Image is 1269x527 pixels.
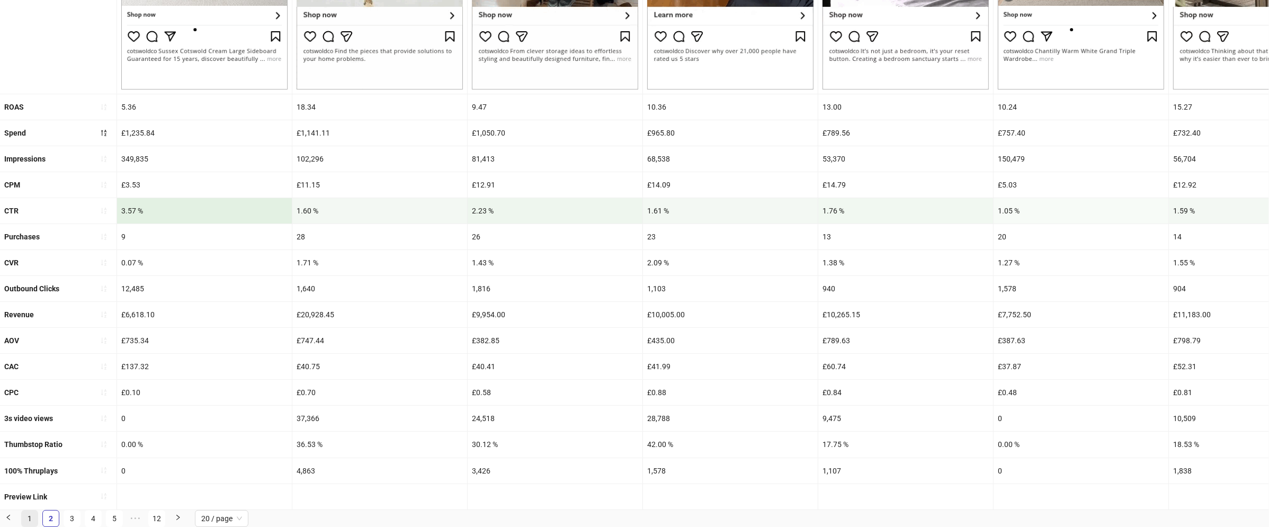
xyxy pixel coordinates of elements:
[468,250,642,275] div: 1.43 %
[117,302,292,327] div: £6,618.10
[643,224,818,249] div: 23
[4,310,34,319] b: Revenue
[468,224,642,249] div: 26
[64,511,80,526] a: 3
[100,103,108,111] span: sort-ascending
[994,432,1168,457] div: 0.00 %
[994,302,1168,327] div: £7,752.50
[292,354,467,379] div: £40.75
[100,467,108,474] span: sort-ascending
[100,415,108,422] span: sort-ascending
[994,458,1168,484] div: 0
[292,250,467,275] div: 1.71 %
[64,510,81,527] li: 3
[4,233,40,241] b: Purchases
[117,172,292,198] div: £3.53
[100,389,108,396] span: sort-ascending
[4,181,20,189] b: CPM
[117,146,292,172] div: 349,835
[292,328,467,353] div: £747.44
[127,510,144,527] li: Next 5 Pages
[292,120,467,146] div: £1,141.11
[85,511,101,526] a: 4
[468,406,642,431] div: 24,518
[818,380,993,405] div: £0.84
[468,172,642,198] div: £12.91
[292,146,467,172] div: 102,296
[169,510,186,527] button: right
[468,302,642,327] div: £9,954.00
[100,311,108,318] span: sort-ascending
[468,276,642,301] div: 1,816
[42,510,59,527] li: 2
[117,406,292,431] div: 0
[43,511,59,526] a: 2
[100,363,108,370] span: sort-ascending
[22,511,38,526] a: 1
[643,380,818,405] div: £0.88
[85,510,102,527] li: 4
[292,432,467,457] div: 36.53 %
[994,198,1168,224] div: 1.05 %
[117,354,292,379] div: £137.32
[818,198,993,224] div: 1.76 %
[994,94,1168,120] div: 10.24
[4,414,53,423] b: 3s video views
[468,328,642,353] div: £382.85
[468,120,642,146] div: £1,050.70
[818,458,993,484] div: 1,107
[100,181,108,189] span: sort-ascending
[292,172,467,198] div: £11.15
[4,388,19,397] b: CPC
[292,458,467,484] div: 4,863
[117,380,292,405] div: £0.10
[643,406,818,431] div: 28,788
[100,337,108,344] span: sort-ascending
[818,276,993,301] div: 940
[117,276,292,301] div: 12,485
[4,336,19,345] b: AOV
[994,276,1168,301] div: 1,578
[994,250,1168,275] div: 1.27 %
[100,233,108,240] span: sort-ascending
[994,328,1168,353] div: £387.63
[4,467,58,475] b: 100% Thruplays
[994,406,1168,431] div: 0
[643,250,818,275] div: 2.09 %
[818,172,993,198] div: £14.79
[117,224,292,249] div: 9
[292,94,467,120] div: 18.34
[994,120,1168,146] div: £757.40
[5,514,12,521] span: left
[117,250,292,275] div: 0.07 %
[4,258,19,267] b: CVR
[468,458,642,484] div: 3,426
[818,328,993,353] div: £789.63
[117,198,292,224] div: 3.57 %
[468,354,642,379] div: £40.41
[643,458,818,484] div: 1,578
[100,441,108,448] span: sort-ascending
[21,510,38,527] li: 1
[643,198,818,224] div: 1.61 %
[117,458,292,484] div: 0
[100,493,108,500] span: sort-ascending
[292,302,467,327] div: £20,928.45
[117,94,292,120] div: 5.36
[4,362,19,371] b: CAC
[994,224,1168,249] div: 20
[4,103,24,111] b: ROAS
[643,354,818,379] div: £41.99
[468,432,642,457] div: 30.12 %
[292,198,467,224] div: 1.60 %
[117,432,292,457] div: 0.00 %
[994,172,1168,198] div: £5.03
[106,510,123,527] li: 5
[818,146,993,172] div: 53,370
[643,172,818,198] div: £14.09
[468,198,642,224] div: 2.23 %
[169,510,186,527] li: Next Page
[117,328,292,353] div: £735.34
[994,146,1168,172] div: 150,479
[292,276,467,301] div: 1,640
